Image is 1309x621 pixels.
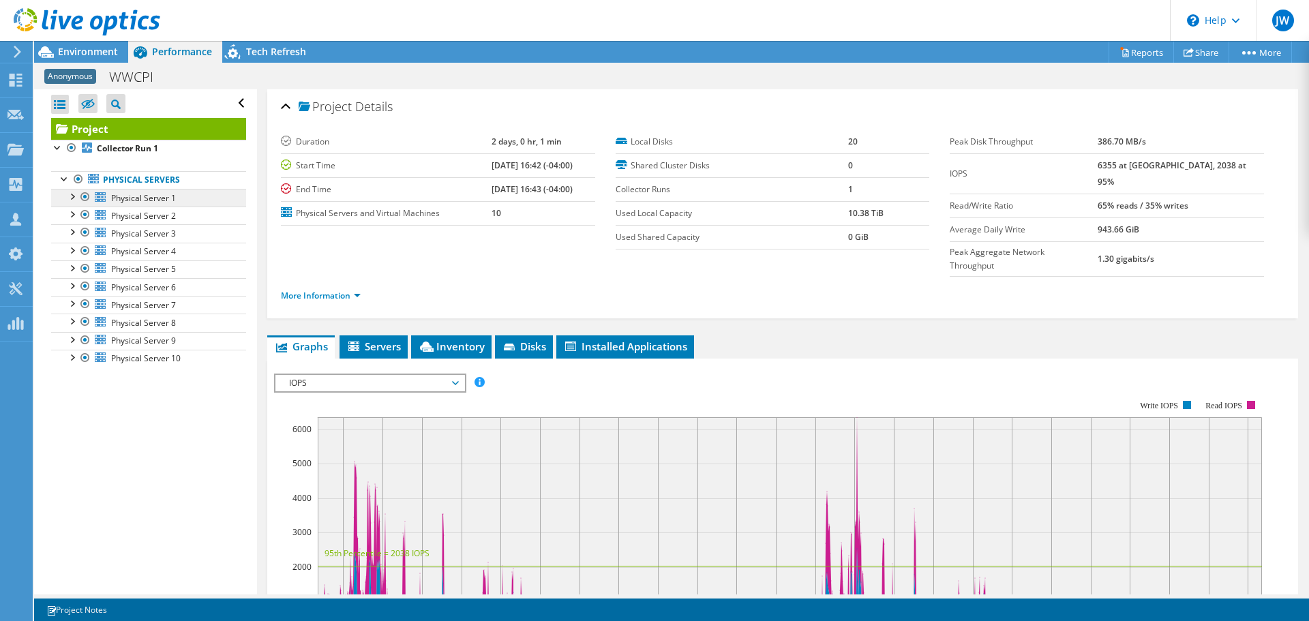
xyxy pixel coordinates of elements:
[292,561,312,573] text: 2000
[111,210,176,222] span: Physical Server 2
[1229,42,1292,63] a: More
[502,339,546,353] span: Disks
[950,223,1097,237] label: Average Daily Write
[492,183,573,195] b: [DATE] 16:43 (-04:00)
[616,183,848,196] label: Collector Runs
[492,207,501,219] b: 10
[274,339,328,353] span: Graphs
[1098,224,1139,235] b: 943.66 GiB
[51,207,246,224] a: Physical Server 2
[950,199,1097,213] label: Read/Write Ratio
[492,136,562,147] b: 2 days, 0 hr, 1 min
[281,290,361,301] a: More Information
[1272,10,1294,31] span: JW
[1098,136,1146,147] b: 386.70 MB/s
[246,45,306,58] span: Tech Refresh
[281,183,492,196] label: End Time
[111,228,176,239] span: Physical Server 3
[111,263,176,275] span: Physical Server 5
[51,350,246,367] a: Physical Server 10
[281,207,492,220] label: Physical Servers and Virtual Machines
[51,332,246,350] a: Physical Server 9
[44,69,96,84] span: Anonymous
[58,45,118,58] span: Environment
[848,207,884,219] b: 10.38 TiB
[1173,42,1229,63] a: Share
[1187,14,1199,27] svg: \n
[51,278,246,296] a: Physical Server 6
[848,136,858,147] b: 20
[848,160,853,171] b: 0
[950,167,1097,181] label: IOPS
[111,317,176,329] span: Physical Server 8
[848,183,853,195] b: 1
[1206,401,1243,410] text: Read IOPS
[111,352,181,364] span: Physical Server 10
[51,140,246,157] a: Collector Run 1
[51,189,246,207] a: Physical Server 1
[563,339,687,353] span: Installed Applications
[325,547,430,559] text: 95th Percentile = 2038 IOPS
[292,492,312,504] text: 4000
[51,171,246,189] a: Physical Servers
[950,245,1097,273] label: Peak Aggregate Network Throughput
[616,207,848,220] label: Used Local Capacity
[51,260,246,278] a: Physical Server 5
[281,135,492,149] label: Duration
[282,375,457,391] span: IOPS
[616,159,848,172] label: Shared Cluster Disks
[51,118,246,140] a: Project
[292,457,312,469] text: 5000
[37,601,117,618] a: Project Notes
[51,224,246,242] a: Physical Server 3
[299,100,352,114] span: Project
[616,135,848,149] label: Local Disks
[111,245,176,257] span: Physical Server 4
[292,526,312,538] text: 3000
[51,243,246,260] a: Physical Server 4
[111,282,176,293] span: Physical Server 6
[616,230,848,244] label: Used Shared Capacity
[1098,253,1154,264] b: 1.30 gigabits/s
[97,142,158,154] b: Collector Run 1
[848,231,869,243] b: 0 GiB
[1140,401,1178,410] text: Write IOPS
[111,299,176,311] span: Physical Server 7
[950,135,1097,149] label: Peak Disk Throughput
[346,339,401,353] span: Servers
[152,45,212,58] span: Performance
[492,160,573,171] b: [DATE] 16:42 (-04:00)
[103,70,175,85] h1: WWCPI
[1098,160,1246,187] b: 6355 at [GEOGRAPHIC_DATA], 2038 at 95%
[51,296,246,314] a: Physical Server 7
[418,339,485,353] span: Inventory
[355,98,393,115] span: Details
[111,335,176,346] span: Physical Server 9
[1098,200,1188,211] b: 65% reads / 35% writes
[51,314,246,331] a: Physical Server 8
[281,159,492,172] label: Start Time
[1109,42,1174,63] a: Reports
[111,192,176,204] span: Physical Server 1
[292,423,312,435] text: 6000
